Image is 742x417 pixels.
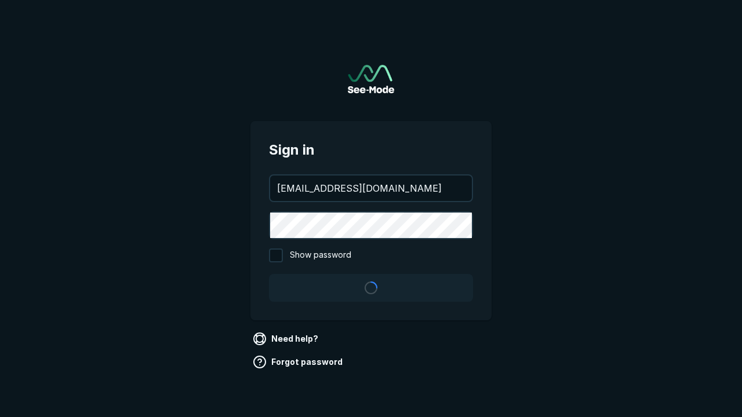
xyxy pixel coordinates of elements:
input: your@email.com [270,175,472,201]
a: Go to sign in [348,65,394,93]
span: Show password [290,248,351,262]
a: Forgot password [250,353,347,371]
span: Sign in [269,140,473,160]
img: See-Mode Logo [348,65,394,93]
a: Need help? [250,330,323,348]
